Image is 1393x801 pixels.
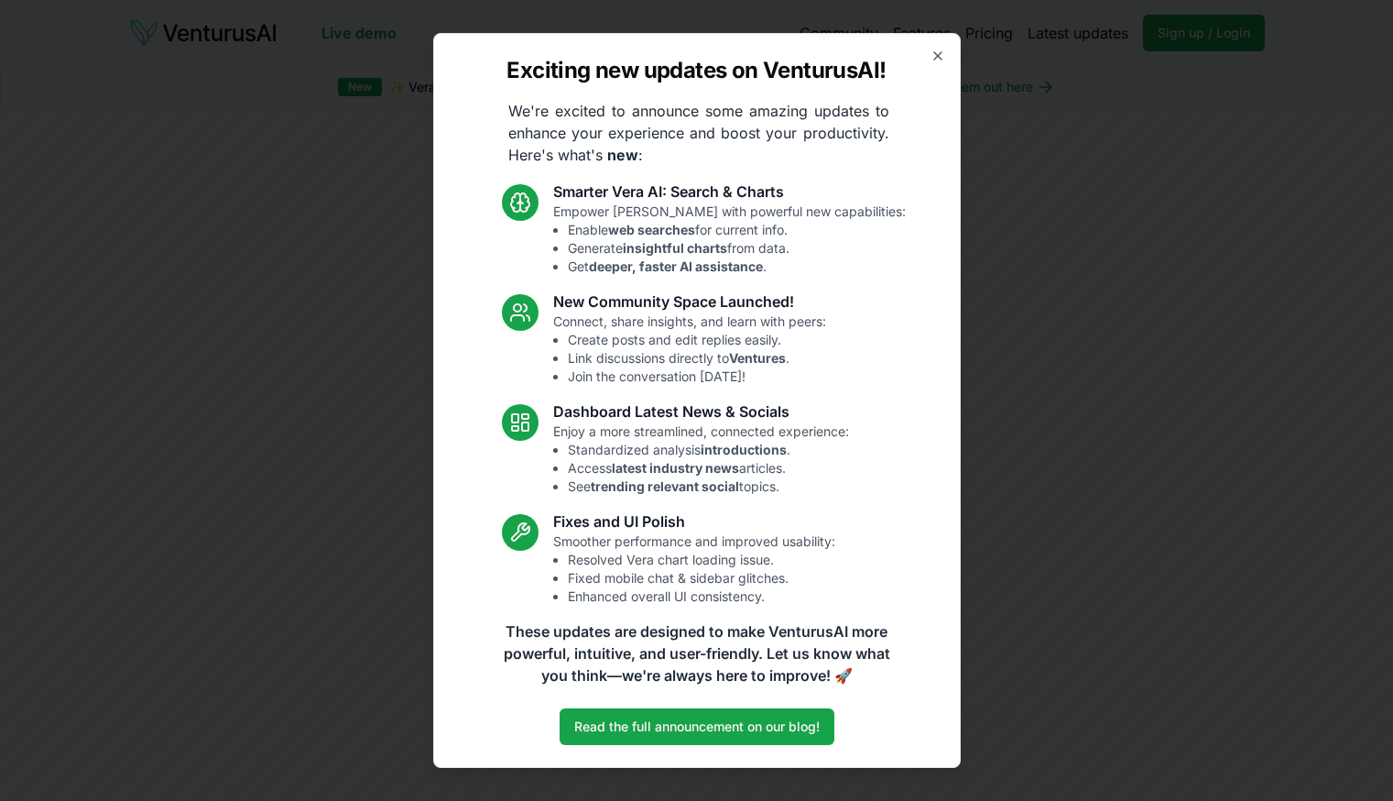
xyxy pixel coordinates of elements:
[568,221,906,239] li: Enable for current info.
[612,460,739,476] strong: latest industry news
[553,203,906,276] p: Empower [PERSON_NAME] with powerful new capabilities:
[553,532,835,606] p: Smoother performance and improved usability:
[506,56,886,85] h2: Exciting new updates on VenturusAI!
[553,291,826,313] h3: New Community Space Launched!
[591,478,739,494] strong: trending relevant social
[553,400,849,422] h3: Dashboard Latest News & Socials
[568,349,826,368] li: Link discussions directly to .
[589,258,763,274] strong: deeper, faster AI assistance
[729,350,786,366] strong: Ventures
[568,331,826,349] li: Create posts and edit replies easily.
[568,587,835,606] li: Enhanced overall UI consistency.
[701,442,787,457] strong: introductions
[553,181,906,203] h3: Smarter Vera AI: Search & Charts
[568,368,826,386] li: Join the conversation [DATE]!
[568,477,849,496] li: See topics.
[568,551,835,569] li: Resolved Vera chart loading issue.
[494,100,904,166] p: We're excited to announce some amazing updates to enhance your experience and boost your producti...
[623,240,727,256] strong: insightful charts
[553,313,826,386] p: Connect, share insights, and learn with peers:
[607,146,638,164] strong: new
[553,422,849,496] p: Enjoy a more streamlined, connected experience:
[568,459,849,477] li: Access articles.
[553,510,835,532] h3: Fixes and UI Polish
[568,258,906,276] li: Get .
[568,239,906,258] li: Generate from data.
[568,441,849,459] li: Standardized analysis .
[492,620,902,686] p: These updates are designed to make VenturusAI more powerful, intuitive, and user-friendly. Let us...
[568,569,835,587] li: Fixed mobile chat & sidebar glitches.
[608,222,695,237] strong: web searches
[560,708,834,745] a: Read the full announcement on our blog!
